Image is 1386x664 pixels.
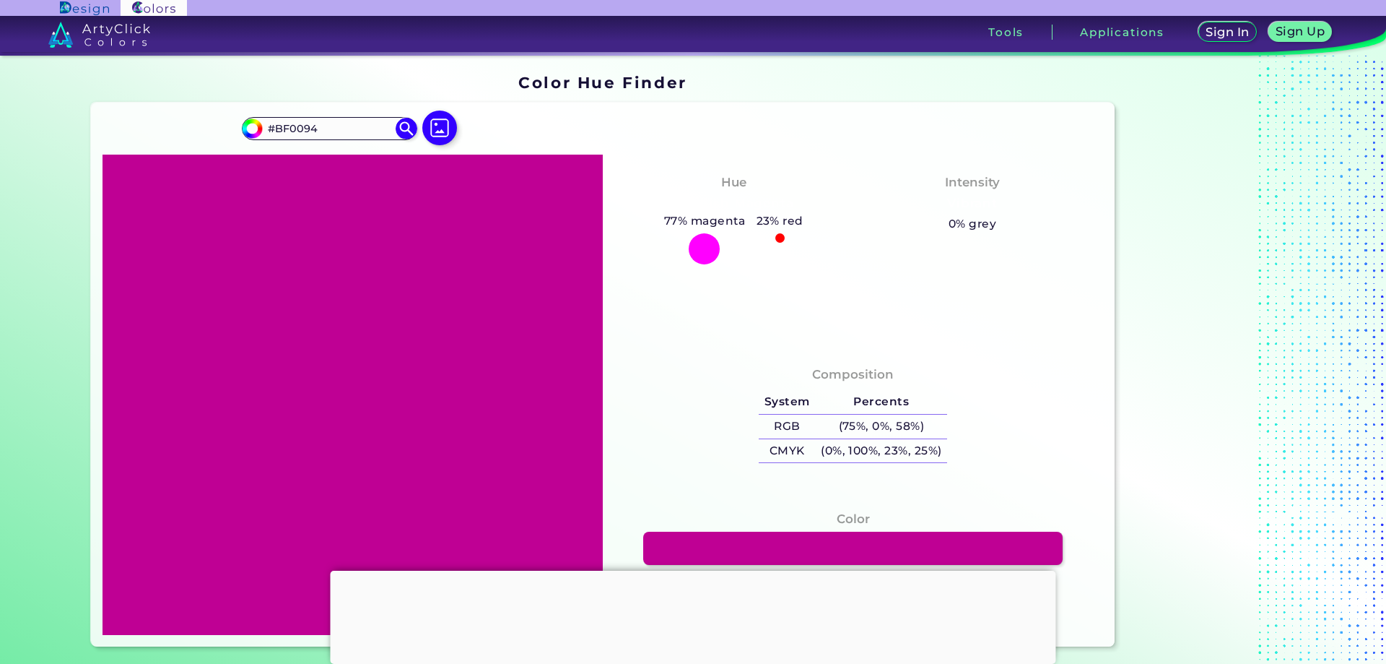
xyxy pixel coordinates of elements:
[1080,27,1164,38] h3: Applications
[751,212,809,230] h5: 23% red
[759,415,815,439] h5: RGB
[815,439,947,463] h5: (0%, 100%, 23%, 25%)
[945,172,1000,193] h4: Intensity
[759,390,815,414] h5: System
[815,415,947,439] h5: (75%, 0%, 58%)
[812,364,894,385] h4: Composition
[815,390,947,414] h5: Percents
[1200,23,1254,42] a: Sign In
[60,1,108,15] img: ArtyClick Design logo
[658,212,751,230] h5: 77% magenta
[1120,69,1301,652] iframe: Advertisement
[422,111,457,145] img: icon picture
[331,571,1056,660] iframe: Advertisement
[1278,26,1322,37] h5: Sign Up
[837,509,870,530] h4: Color
[759,439,815,463] h5: CMYK
[822,569,884,587] h3: #BF0094
[988,27,1024,38] h3: Tools
[941,195,1004,212] h3: Vibrant
[1208,27,1247,38] h5: Sign In
[48,22,150,48] img: logo_artyclick_colors_white.svg
[721,172,746,193] h4: Hue
[518,72,687,93] h1: Color Hue Finder
[262,118,396,138] input: type color..
[949,215,996,233] h5: 0% grey
[396,118,417,139] img: icon search
[668,195,800,212] h3: Reddish Magenta
[1271,23,1329,42] a: Sign Up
